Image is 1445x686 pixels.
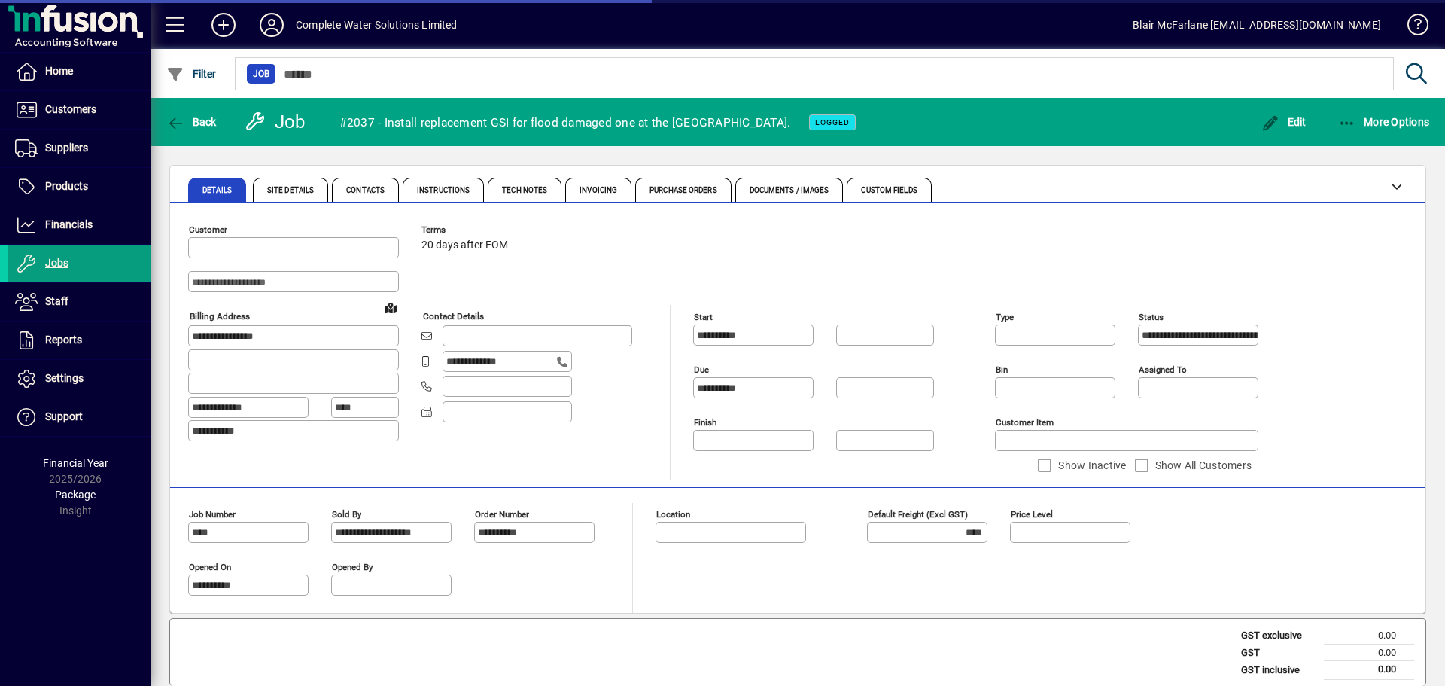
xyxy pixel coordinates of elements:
[1234,644,1324,661] td: GST
[580,187,617,194] span: Invoicing
[8,168,151,206] a: Products
[189,224,227,235] mat-label: Customer
[475,509,529,520] mat-label: Order number
[1139,312,1164,322] mat-label: Status
[694,312,713,322] mat-label: Start
[1324,644,1414,661] td: 0.00
[815,117,850,127] span: LOGGED
[45,334,82,346] span: Reports
[996,417,1054,428] mat-label: Customer Item
[199,11,248,38] button: Add
[868,509,968,520] mat-label: Default Freight (excl GST)
[202,187,232,194] span: Details
[166,116,217,128] span: Back
[421,239,508,252] span: 20 days after EOM
[502,187,547,194] span: Tech Notes
[189,562,231,572] mat-label: Opened On
[339,111,791,135] div: #2037 - Install replacement GSI for flood damaged one at the [GEOGRAPHIC_DATA].
[8,53,151,90] a: Home
[1396,3,1426,52] a: Knowledge Base
[166,68,217,80] span: Filter
[45,295,68,307] span: Staff
[1234,661,1324,679] td: GST inclusive
[1258,108,1310,136] button: Edit
[8,360,151,398] a: Settings
[45,103,96,115] span: Customers
[55,489,96,501] span: Package
[248,11,296,38] button: Profile
[8,322,151,359] a: Reports
[8,206,151,244] a: Financials
[8,130,151,167] a: Suppliers
[1324,627,1414,645] td: 0.00
[750,187,829,194] span: Documents / Images
[656,509,690,520] mat-label: Location
[332,562,373,572] mat-label: Opened by
[694,364,709,375] mat-label: Due
[45,180,88,192] span: Products
[8,91,151,129] a: Customers
[189,509,236,520] mat-label: Job number
[163,60,221,87] button: Filter
[1011,509,1053,520] mat-label: Price Level
[163,108,221,136] button: Back
[1139,364,1187,375] mat-label: Assigned to
[45,218,93,230] span: Financials
[1334,108,1434,136] button: More Options
[45,372,84,384] span: Settings
[861,187,917,194] span: Custom Fields
[45,257,68,269] span: Jobs
[8,398,151,436] a: Support
[332,509,361,520] mat-label: Sold by
[43,457,108,469] span: Financial Year
[267,187,314,194] span: Site Details
[649,187,717,194] span: Purchase Orders
[996,364,1008,375] mat-label: Bin
[151,108,233,136] app-page-header-button: Back
[8,283,151,321] a: Staff
[1338,116,1430,128] span: More Options
[1234,627,1324,645] td: GST exclusive
[1324,661,1414,679] td: 0.00
[1133,13,1381,37] div: Blair McFarlane [EMAIL_ADDRESS][DOMAIN_NAME]
[45,142,88,154] span: Suppliers
[1261,116,1307,128] span: Edit
[694,417,716,428] mat-label: Finish
[421,225,512,235] span: Terms
[996,312,1014,322] mat-label: Type
[45,65,73,77] span: Home
[346,187,385,194] span: Contacts
[379,295,403,319] a: View on map
[245,110,309,134] div: Job
[253,66,269,81] span: Job
[417,187,470,194] span: Instructions
[296,13,458,37] div: Complete Water Solutions Limited
[45,410,83,422] span: Support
